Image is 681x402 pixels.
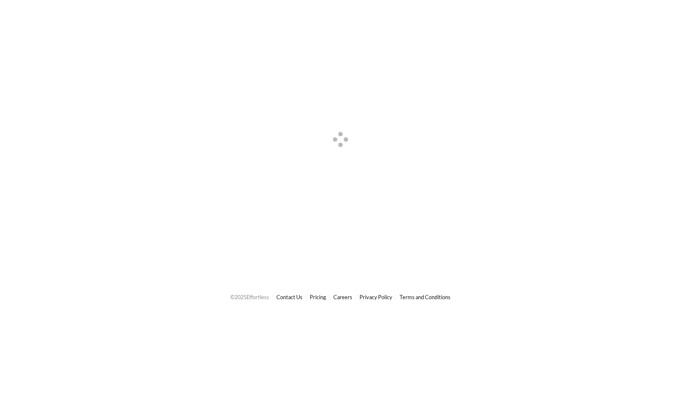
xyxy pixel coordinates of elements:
[359,294,392,300] a: Privacy Policy
[276,294,303,300] a: Contact Us
[230,294,269,300] span: © 2025 Effortless
[333,294,352,300] a: Careers
[310,294,326,300] a: Pricing
[400,294,451,300] a: Terms and Conditions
